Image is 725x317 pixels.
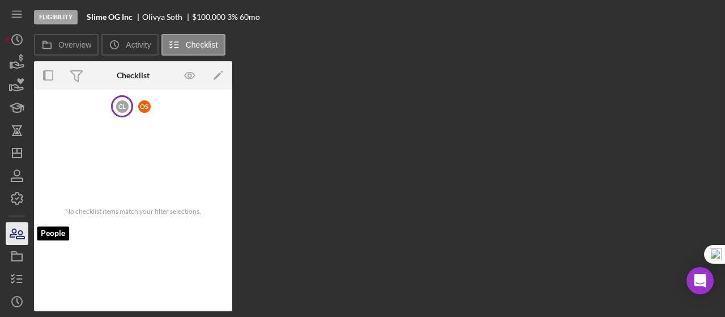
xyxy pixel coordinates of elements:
[227,12,238,22] div: 3 %
[117,71,150,80] div: Checklist
[58,40,91,49] label: Overview
[186,40,218,49] label: Checklist
[87,12,133,22] b: Slime OG Inc
[116,100,129,113] div: C L
[686,267,714,294] div: Open Intercom Messenger
[161,34,225,56] button: Checklist
[34,34,99,56] button: Overview
[142,12,192,22] div: Olivya Soth
[34,10,78,24] div: Eligibility
[192,12,225,22] span: $100,000
[240,12,260,22] div: 60 mo
[101,34,158,56] button: Activity
[126,40,151,49] label: Activity
[710,248,722,260] img: one_i.png
[65,208,201,215] span: No checklist items match your filter selections.
[138,100,151,113] div: O S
